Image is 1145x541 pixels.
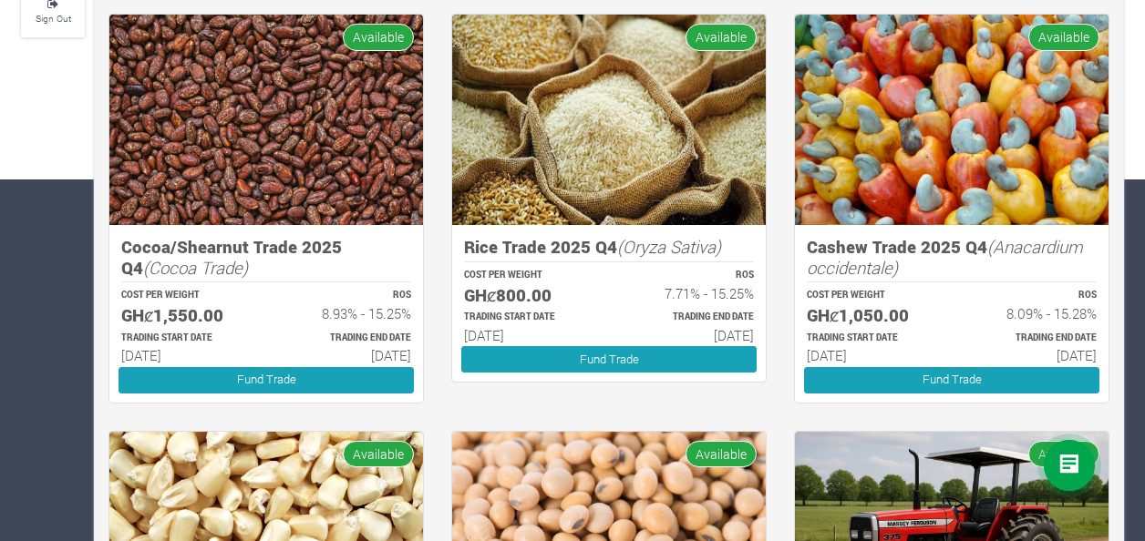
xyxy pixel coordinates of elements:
p: Estimated Trading Start Date [121,332,250,345]
h6: 8.93% - 15.25% [283,305,411,322]
h5: GHȼ1,550.00 [121,305,250,326]
a: Fund Trade [119,367,414,393]
h6: [DATE] [464,327,593,343]
h6: [DATE] [625,327,754,343]
h6: [DATE] [968,347,1097,363]
i: (Oryza Sativa) [617,235,721,258]
a: Fund Trade [804,367,1099,393]
h6: [DATE] [807,347,935,363]
p: Estimated Trading End Date [968,332,1097,345]
small: Sign Out [36,12,71,25]
h5: Rice Trade 2025 Q4 [464,237,754,258]
a: Fund Trade [461,346,757,373]
span: Available [1028,441,1099,467]
p: COST PER WEIGHT [121,289,250,302]
h6: 7.71% - 15.25% [625,285,754,301]
p: ROS [968,289,1097,302]
img: growforme image [109,15,423,225]
h5: GHȼ800.00 [464,285,593,306]
span: Available [1028,24,1099,50]
p: Estimated Trading Start Date [464,311,593,324]
span: Available [343,441,414,467]
span: Available [343,24,414,50]
h6: 8.09% - 15.28% [968,305,1097,322]
p: ROS [625,269,754,282]
p: COST PER WEIGHT [807,289,935,302]
p: COST PER WEIGHT [464,269,593,282]
span: Available [686,441,757,467]
i: (Anacardium occidentale) [807,235,1083,279]
h5: Cashew Trade 2025 Q4 [807,237,1097,278]
p: Estimated Trading Start Date [807,332,935,345]
h6: [DATE] [121,347,250,363]
p: Estimated Trading End Date [625,311,754,324]
p: Estimated Trading End Date [283,332,411,345]
img: growforme image [452,15,766,225]
i: (Cocoa Trade) [143,256,248,279]
p: ROS [283,289,411,302]
h6: [DATE] [283,347,411,363]
h5: GHȼ1,050.00 [807,305,935,326]
img: growforme image [795,15,1109,225]
span: Available [686,24,757,50]
h5: Cocoa/Shearnut Trade 2025 Q4 [121,237,411,278]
